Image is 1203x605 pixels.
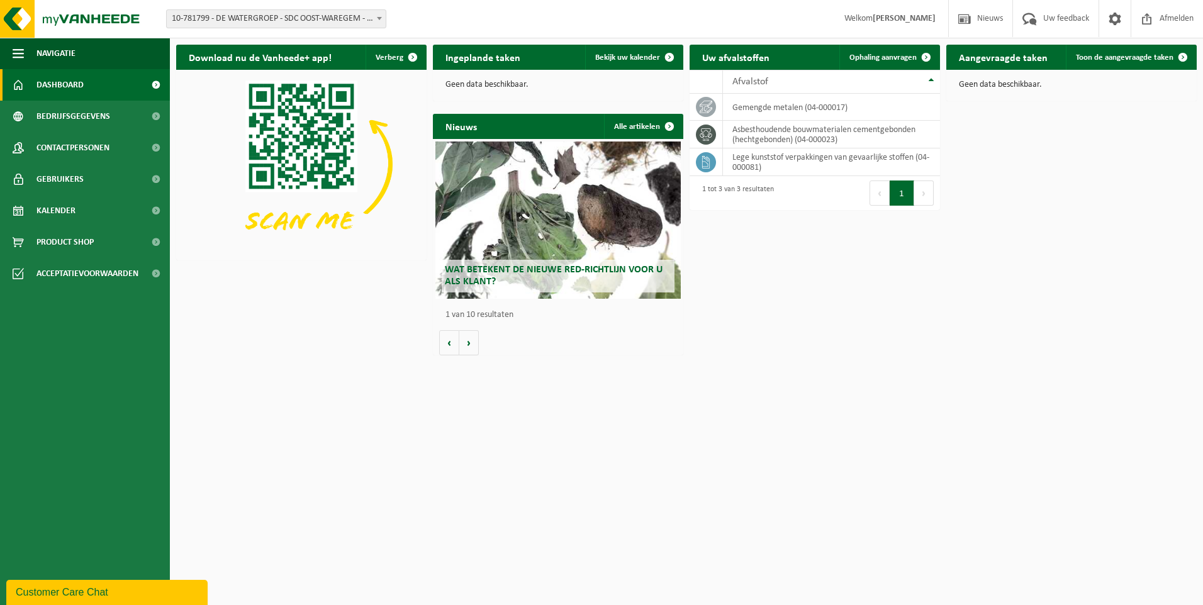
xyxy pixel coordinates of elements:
[723,121,940,148] td: asbesthoudende bouwmaterialen cementgebonden (hechtgebonden) (04-000023)
[890,180,914,206] button: 1
[696,179,774,207] div: 1 tot 3 van 3 resultaten
[366,45,425,70] button: Verberg
[36,164,84,195] span: Gebruikers
[873,14,936,23] strong: [PERSON_NAME]
[959,80,1184,89] p: Geen data beschikbaar.
[445,80,671,89] p: Geen data beschikbaar.
[36,132,109,164] span: Contactpersonen
[36,226,94,258] span: Product Shop
[604,114,682,139] a: Alle artikelen
[166,9,386,28] span: 10-781799 - DE WATERGROEP - SDC OOST-WAREGEM - WAREGEM
[445,311,677,319] p: 1 van 10 resultaten
[459,330,479,355] button: Volgende
[433,114,490,138] h2: Nieuws
[36,101,110,132] span: Bedrijfsgegevens
[36,38,76,69] span: Navigatie
[176,70,427,258] img: Download de VHEPlus App
[36,258,138,289] span: Acceptatievoorwaarden
[849,53,917,62] span: Ophaling aanvragen
[176,45,344,69] h2: Download nu de Vanheede+ app!
[732,77,768,87] span: Afvalstof
[1076,53,1173,62] span: Toon de aangevraagde taken
[445,265,663,287] span: Wat betekent de nieuwe RED-richtlijn voor u als klant?
[723,94,940,121] td: gemengde metalen (04-000017)
[946,45,1060,69] h2: Aangevraagde taken
[914,180,934,206] button: Next
[690,45,782,69] h2: Uw afvalstoffen
[439,330,459,355] button: Vorige
[435,142,681,299] a: Wat betekent de nieuwe RED-richtlijn voor u als klant?
[167,10,386,28] span: 10-781799 - DE WATERGROEP - SDC OOST-WAREGEM - WAREGEM
[36,195,76,226] span: Kalender
[870,180,890,206] button: Previous
[376,53,403,62] span: Verberg
[723,148,940,176] td: lege kunststof verpakkingen van gevaarlijke stoffen (04-000081)
[585,45,682,70] a: Bekijk uw kalender
[1066,45,1195,70] a: Toon de aangevraagde taken
[839,45,939,70] a: Ophaling aanvragen
[36,69,84,101] span: Dashboard
[595,53,660,62] span: Bekijk uw kalender
[433,45,533,69] h2: Ingeplande taken
[6,577,210,605] iframe: chat widget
